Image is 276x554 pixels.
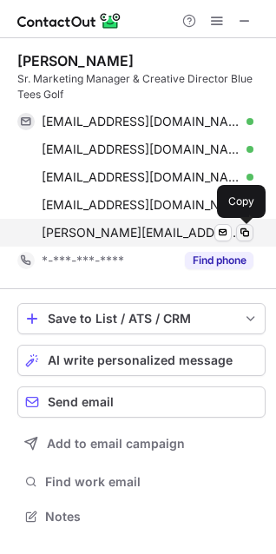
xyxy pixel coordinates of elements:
span: Find work email [45,474,259,490]
button: Send email [17,386,266,418]
div: [PERSON_NAME] [17,52,134,69]
button: Add to email campaign [17,428,266,459]
div: Save to List / ATS / CRM [48,312,235,326]
span: Add to email campaign [47,437,185,451]
span: [PERSON_NAME][EMAIL_ADDRESS][DOMAIN_NAME] [42,225,240,241]
button: save-profile-one-click [17,303,266,334]
button: Reveal Button [185,252,253,269]
img: ContactOut v5.3.10 [17,10,122,31]
span: Notes [45,509,259,524]
span: [EMAIL_ADDRESS][DOMAIN_NAME] [42,197,240,213]
span: [EMAIL_ADDRESS][DOMAIN_NAME] [42,142,240,157]
span: Send email [48,395,114,409]
span: AI write personalized message [48,353,233,367]
span: [EMAIL_ADDRESS][DOMAIN_NAME] [42,169,240,185]
button: AI write personalized message [17,345,266,376]
button: Find work email [17,470,266,494]
div: Sr. Marketing Manager & Creative Director Blue Tees Golf [17,71,266,102]
span: [EMAIL_ADDRESS][DOMAIN_NAME] [42,114,240,129]
button: Notes [17,505,266,529]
